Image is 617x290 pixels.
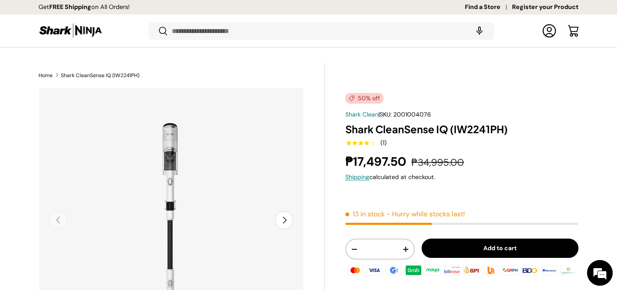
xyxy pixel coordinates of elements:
span: 50% off [345,93,383,104]
a: Shipping [345,173,369,181]
img: bpi [462,264,481,277]
strong: ₱17,497.50 [345,154,408,170]
a: Home [39,73,53,78]
span: 13 in stock [345,209,385,218]
h1: Shark CleanSense IQ (IW2241PH) [345,123,578,136]
img: qrph [501,264,520,277]
img: master [346,264,365,277]
img: gcash [384,264,403,277]
img: bdo [520,264,539,277]
button: Add to cart [422,239,578,258]
img: Shark Ninja Philippines [39,22,103,39]
s: ₱34,995.00 [411,156,464,169]
a: Register your Product [512,3,578,12]
img: landbank [559,264,578,277]
span: ★★★★★ [345,139,376,147]
span: SKU: [380,111,392,118]
div: (1) [380,140,386,146]
div: calculated at checkout. [345,173,578,182]
a: Shark Clean [345,111,378,118]
p: Get on All Orders! [39,3,130,12]
img: billease [443,264,461,277]
nav: Breadcrumbs [39,72,325,79]
span: | [378,111,431,118]
img: grabpay [404,264,423,277]
speech-search-button: Search by voice [466,21,493,40]
p: - Hurry while stocks last! [386,209,465,218]
img: visa [365,264,384,277]
img: metrobank [539,264,558,277]
img: maya [423,264,442,277]
img: ubp [482,264,500,277]
div: 4.0 out of 5.0 stars [345,139,376,147]
a: Find a Store [465,3,512,12]
strong: FREE Shipping [49,3,91,11]
span: 2001004076 [393,111,431,118]
a: Shark CleanSense IQ (IW2241PH) [61,73,139,78]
